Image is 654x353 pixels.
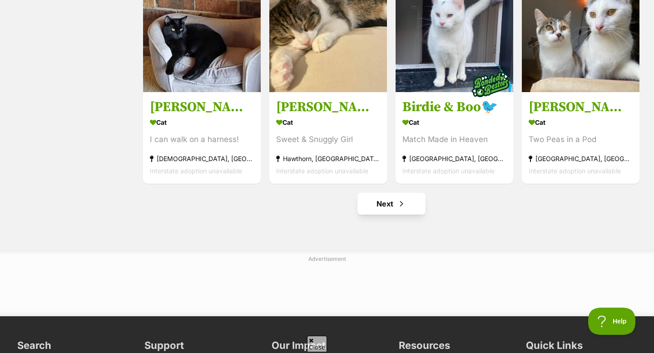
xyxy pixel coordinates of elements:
[276,167,368,175] span: Interstate adoption unavailable
[529,133,633,146] div: Two Peas in a Pod
[402,152,506,165] div: [GEOGRAPHIC_DATA], [GEOGRAPHIC_DATA]
[396,92,513,184] a: Birdie & Boo🐦 Cat Match Made in Heaven [GEOGRAPHIC_DATA], [GEOGRAPHIC_DATA] Interstate adoption u...
[402,116,506,129] div: Cat
[143,92,261,184] a: [PERSON_NAME] [PERSON_NAME] Cat I can walk on a harness! [DEMOGRAPHIC_DATA], [GEOGRAPHIC_DATA] In...
[529,98,633,116] h3: [PERSON_NAME] and [PERSON_NAME] 🌺💙
[150,167,242,175] span: Interstate adoption unavailable
[276,116,380,129] div: Cat
[402,98,506,116] h3: Birdie & Boo🐦
[468,62,513,107] img: bonded besties
[150,116,254,129] div: Cat
[522,92,639,184] a: [PERSON_NAME] and [PERSON_NAME] 🌺💙 Cat Two Peas in a Pod [GEOGRAPHIC_DATA], [GEOGRAPHIC_DATA] Int...
[357,193,426,215] a: Next page
[150,133,254,146] div: I can walk on a harness!
[529,167,621,175] span: Interstate adoption unavailable
[142,193,640,215] nav: Pagination
[276,133,380,146] div: Sweet & Snuggly Girl
[150,98,254,116] h3: [PERSON_NAME] [PERSON_NAME]
[150,152,254,165] div: [DEMOGRAPHIC_DATA], [GEOGRAPHIC_DATA]
[269,92,387,184] a: [PERSON_NAME] *9 Lives Project Rescue* Cat Sweet & Snuggly Girl Hawthorn, [GEOGRAPHIC_DATA] Inter...
[307,336,327,352] span: Close
[276,98,380,116] h3: [PERSON_NAME] *9 Lives Project Rescue*
[276,152,380,165] div: Hawthorn, [GEOGRAPHIC_DATA]
[529,116,633,129] div: Cat
[529,152,633,165] div: [GEOGRAPHIC_DATA], [GEOGRAPHIC_DATA]
[588,308,636,335] iframe: Help Scout Beacon - Open
[402,167,495,175] span: Interstate adoption unavailable
[402,133,506,146] div: Match Made in Heaven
